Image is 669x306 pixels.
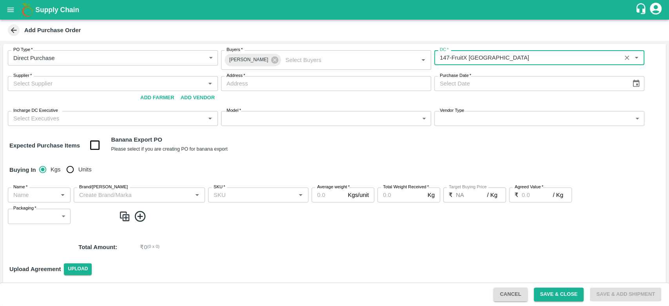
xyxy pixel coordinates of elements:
span: Units [78,165,92,174]
label: Supplier [13,73,32,79]
label: SKU [214,184,225,190]
button: Open [192,190,202,200]
input: Create Brand/Marka [76,190,190,200]
strong: Upload Agreement [9,266,61,272]
p: Kgs/unit [348,191,369,199]
p: Direct Purchase [13,54,55,62]
span: [PERSON_NAME] [225,56,273,64]
label: Brand/[PERSON_NAME] [79,184,128,190]
label: Buyers [227,47,243,53]
label: Target Buying Price [449,184,487,190]
b: Supply Chain [35,6,79,14]
div: customer-support [635,3,649,17]
small: Please select if you are creating PO for banana export [111,146,227,152]
a: Supply Chain [35,4,635,15]
div: [PERSON_NAME] [225,54,281,66]
button: Open [205,113,215,124]
p: / Kg [553,191,563,199]
span: Kgs [51,165,61,174]
p: Kg [428,191,435,199]
button: Open [296,190,306,200]
img: CloneIcon [119,210,131,223]
p: ₹ [449,191,453,199]
input: 0.0 [522,188,553,202]
label: Model [227,107,241,114]
input: Select Date [434,76,625,91]
input: 0.0 [456,188,487,202]
input: 0.0 [377,188,424,202]
button: Open [418,55,428,65]
p: ₹ [515,191,519,199]
input: SKU [210,190,293,200]
p: ₹ 0 [140,243,147,251]
button: Open [631,53,642,63]
label: Vendor Type [440,107,464,114]
button: Add Farmer [137,91,178,105]
label: Average weight [317,184,350,190]
input: Select DC [437,53,619,63]
button: Choose date [629,76,644,91]
input: Address [221,76,431,91]
span: Upload [64,263,92,275]
input: Select Executives [10,113,203,124]
input: Name [10,190,55,200]
label: Total Weight Received [383,184,429,190]
button: Open [205,78,215,89]
input: Select Supplier [10,78,203,89]
button: Clear [622,53,632,63]
span: ( 0 x 0 ) [147,243,160,251]
label: Incharge DC Executive [13,107,58,114]
label: DC [440,47,449,53]
img: logo [20,2,35,18]
label: Packaging [13,205,36,211]
label: Agreed Value [515,184,543,190]
button: Add Vendor [178,91,218,105]
input: Select Buyers [282,55,406,65]
b: Banana Export PO [111,137,162,143]
strong: Expected Purchase Items [9,142,80,149]
div: buying_in [39,162,98,177]
button: open drawer [2,1,20,19]
label: Name [13,184,27,190]
p: / Kg [487,191,497,199]
button: Cancel [493,288,527,301]
label: Purchase Date [440,73,471,79]
strong: Total Amount : [78,244,117,250]
button: Open [58,190,68,200]
input: 0.0 [312,188,344,202]
label: Address [227,73,245,79]
button: Save & Close [534,288,584,301]
div: account of current user [649,2,663,18]
b: Add Purchase Order [24,27,81,33]
label: PO Type [13,47,33,53]
h6: Buying In [6,162,39,178]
